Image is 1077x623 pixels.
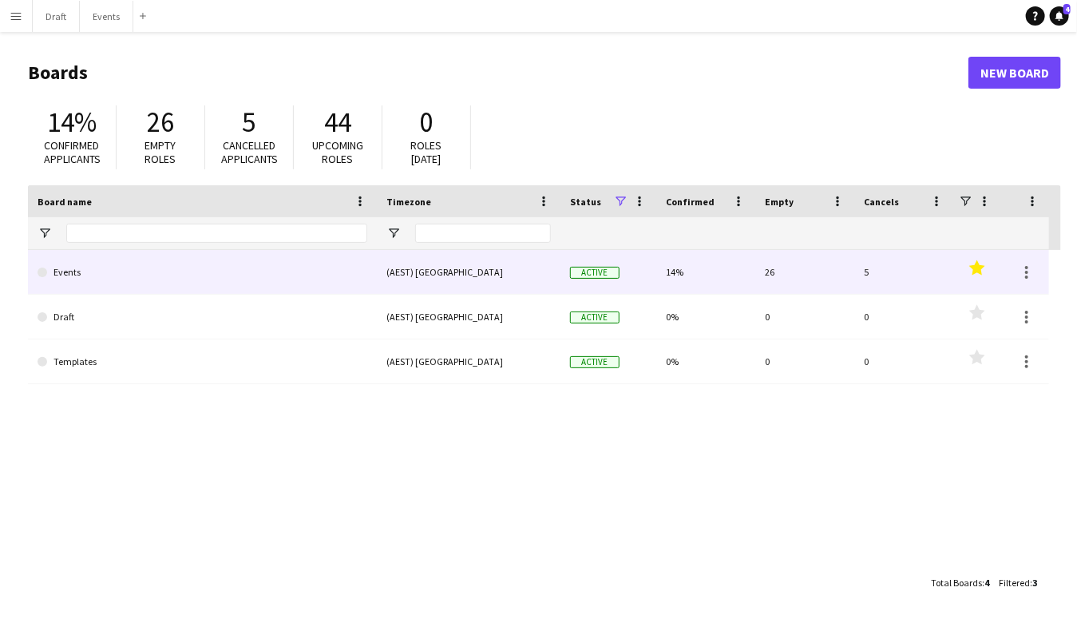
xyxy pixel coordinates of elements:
span: 44 [324,105,351,140]
div: 0% [656,295,755,339]
span: Empty [765,196,794,208]
span: Active [570,267,620,279]
span: Cancels [864,196,899,208]
div: (AEST) [GEOGRAPHIC_DATA] [377,339,560,383]
a: Events [38,250,367,295]
span: Active [570,311,620,323]
span: Roles [DATE] [411,138,442,166]
div: 0 [854,339,953,383]
span: 14% [47,105,97,140]
span: Filtered [999,577,1030,589]
button: Open Filter Menu [386,226,401,240]
div: 14% [656,250,755,294]
div: 0% [656,339,755,383]
div: (AEST) [GEOGRAPHIC_DATA] [377,295,560,339]
div: 0 [755,295,854,339]
input: Timezone Filter Input [415,224,551,243]
span: Board name [38,196,92,208]
a: Templates [38,339,367,384]
span: 26 [147,105,174,140]
span: Total Boards [931,577,982,589]
span: Active [570,356,620,368]
span: Status [570,196,601,208]
a: 4 [1050,6,1069,26]
button: Events [80,1,133,32]
div: (AEST) [GEOGRAPHIC_DATA] [377,250,560,294]
div: 5 [854,250,953,294]
span: 5 [243,105,256,140]
div: 0 [755,339,854,383]
a: Draft [38,295,367,339]
span: 4 [1063,4,1071,14]
h1: Boards [28,61,968,85]
span: Confirmed applicants [44,138,101,166]
div: 26 [755,250,854,294]
div: 0 [854,295,953,339]
span: 0 [420,105,434,140]
button: Draft [33,1,80,32]
input: Board name Filter Input [66,224,367,243]
span: Upcoming roles [312,138,363,166]
div: : [931,567,989,598]
span: Confirmed [666,196,715,208]
div: : [999,567,1037,598]
span: Cancelled applicants [221,138,278,166]
a: New Board [968,57,1061,89]
span: 3 [1032,577,1037,589]
span: 4 [984,577,989,589]
button: Open Filter Menu [38,226,52,240]
span: Empty roles [145,138,176,166]
span: Timezone [386,196,431,208]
